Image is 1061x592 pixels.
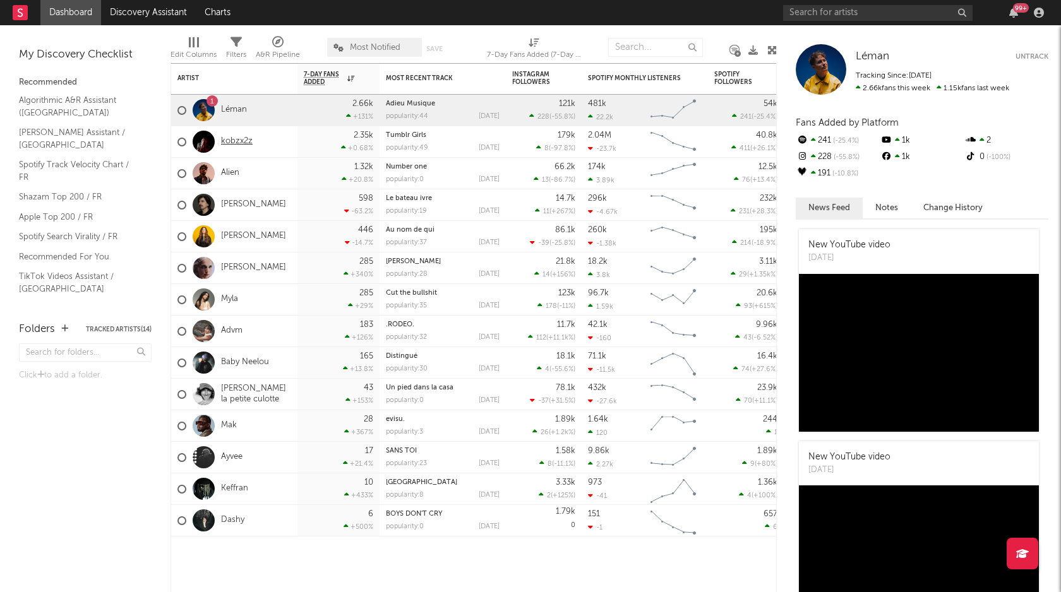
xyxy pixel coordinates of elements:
span: 8 [548,461,552,468]
div: 120 [588,429,608,437]
span: 1 [774,429,777,436]
a: TikTok Videos Assistant / [GEOGRAPHIC_DATA] [19,269,139,295]
div: ( ) [534,270,575,278]
div: popularity: 23 [386,460,427,467]
div: ( ) [739,491,777,499]
a: [PERSON_NAME] [386,258,441,265]
a: [PERSON_NAME] [221,231,286,242]
svg: Chart title [645,379,702,410]
button: 99+ [1009,8,1018,18]
a: Baby Neelou [221,357,269,368]
svg: Chart title [645,221,702,252]
div: -27.6k [588,397,617,405]
div: -41 [588,492,607,500]
div: ( ) [539,459,575,468]
div: ( ) [733,365,777,373]
a: Léman [856,50,889,63]
span: 178 [546,303,557,310]
a: BOYS DON'T CRY [386,511,442,518]
a: Myla [221,294,238,305]
div: [DATE] [479,492,500,499]
div: -160 [588,334,611,342]
div: popularity: 0 [386,397,424,404]
span: -25.4 % [831,138,859,145]
div: Click to add a folder. [19,368,152,383]
span: +13.4 % [752,177,776,184]
a: [PERSON_NAME] Assistant / [GEOGRAPHIC_DATA] [19,126,139,151]
div: popularity: 3 [386,429,423,435]
div: -11.5k [588,365,615,374]
div: [DATE] [479,397,500,404]
svg: Chart title [645,158,702,189]
div: A&R Pipeline [256,32,300,68]
div: ( ) [537,365,575,373]
span: 231 [739,208,750,215]
a: Advm [221,326,243,336]
div: [DATE] [479,271,500,278]
input: Search for artists [783,5,973,21]
div: 296k [588,194,607,203]
span: 4 [545,366,549,373]
div: 446 [358,226,373,234]
a: [PERSON_NAME] la petite culotte [221,384,291,405]
div: Edit Columns [171,47,217,62]
span: 8 [544,145,549,152]
div: 1k [880,149,964,165]
div: ( ) [736,302,777,310]
div: 1.58k [556,447,575,455]
svg: Chart title [645,347,702,379]
div: 23.9k [757,384,777,392]
div: popularity: 35 [386,302,427,309]
span: +27.6 % [752,366,776,373]
a: Cut the bullshit [386,290,437,297]
span: -11.1 % [554,461,573,468]
span: -25.8 % [551,240,573,247]
span: -55.6 % [551,366,573,373]
div: 228 [796,149,880,165]
span: 7-Day Fans Added [304,71,344,86]
div: ( ) [535,207,575,215]
div: +367 % [344,428,373,436]
a: kobzx2z [221,136,253,147]
div: +131 % [346,112,373,121]
span: Léman [856,51,889,62]
span: 241 [740,114,752,121]
div: New YouTube video [808,239,890,252]
svg: Chart title [645,284,702,316]
span: 93 [744,303,752,310]
div: Tumblr Girls [386,132,500,139]
svg: Chart title [645,189,702,221]
div: 9.86k [588,447,609,455]
div: [DATE] [479,429,500,435]
div: 191 [796,165,880,182]
div: +20.8 % [342,175,373,184]
span: +1.35k % [749,271,776,278]
a: Recommended For You [19,250,139,264]
div: 43 [364,384,373,392]
a: Number one [386,163,427,170]
div: 165 [360,352,373,360]
div: .RODÉO. [386,321,500,328]
a: Keffran [221,483,248,494]
input: Search... [608,38,703,57]
a: [PERSON_NAME] [221,263,286,273]
span: 43 [743,334,752,341]
div: Filters [226,47,246,62]
span: 29 [739,271,747,278]
div: A&R Pipeline [256,47,300,62]
a: Léman [221,105,247,115]
div: -23.7k [588,145,616,153]
div: 1.89k [757,447,777,455]
div: 22.2k [588,113,613,121]
div: [DATE] [479,113,500,120]
div: 99 + [1013,3,1029,13]
div: 151 [588,510,600,518]
div: Filters [226,32,246,68]
div: SANS TOI [386,447,500,454]
div: Cut the bullshit [386,290,500,297]
span: -55.8 % [551,114,573,121]
div: ( ) [732,112,777,121]
div: 183 [360,321,373,329]
div: 2.27k [588,460,613,468]
div: [DATE] [479,460,500,467]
